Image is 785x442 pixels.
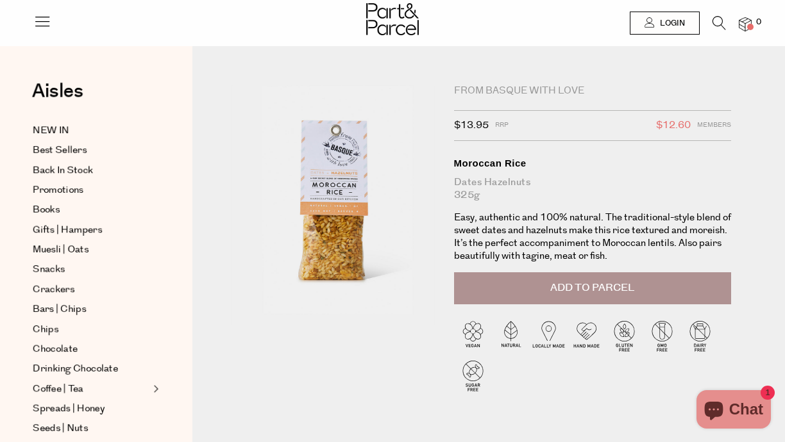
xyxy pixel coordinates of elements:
[550,281,634,295] span: Add to Parcel
[454,272,731,304] button: Add to Parcel
[630,12,700,35] a: Login
[495,117,509,134] span: RRP
[33,401,149,416] a: Spreads | Honey
[530,317,568,355] img: P_P-ICONS-Live_Bec_V11_Locally_Made_2.svg
[366,3,419,35] img: Part&Parcel
[32,77,83,105] span: Aisles
[231,85,435,325] img: Moroccan Rice
[33,143,149,158] a: Best Sellers
[693,390,775,432] inbox-online-store-chat: Shopify online store chat
[454,357,492,395] img: P_P-ICONS-Live_Bec_V11_Sugar_Free.svg
[33,341,78,357] span: Chocolate
[33,302,86,317] span: Bars | Chips
[605,317,643,355] img: P_P-ICONS-Live_Bec_V11_Gluten_Free.svg
[33,421,149,436] a: Seeds | Nuts
[32,81,83,113] a: Aisles
[681,317,719,355] img: P_P-ICONS-Live_Bec_V11_Dairy_Free.svg
[33,242,149,258] a: Muesli | Oats
[33,341,149,357] a: Chocolate
[657,18,685,29] span: Login
[753,17,764,28] span: 0
[33,421,88,436] span: Seeds | Nuts
[739,17,752,31] a: 0
[33,183,83,198] span: Promotions
[33,322,58,337] span: Chips
[33,302,149,317] a: Bars | Chips
[33,361,149,377] a: Drinking Chocolate
[33,202,149,218] a: Books
[33,163,93,178] span: Back In Stock
[454,85,731,97] div: From Basque With Love
[454,176,731,202] div: Dates Hazelnuts 325g
[33,361,118,377] span: Drinking Chocolate
[643,317,681,355] img: P_P-ICONS-Live_Bec_V11_GMO_Free.svg
[33,262,149,277] a: Snacks
[33,202,60,218] span: Books
[454,117,489,134] span: $13.95
[33,381,149,397] a: Coffee | Tea
[656,117,691,134] span: $12.60
[150,381,159,397] button: Expand/Collapse Coffee | Tea
[492,317,530,355] img: P_P-ICONS-Live_Bec_V11_Natural.svg
[454,157,731,170] div: Moroccan Rice
[33,183,149,198] a: Promotions
[33,163,149,178] a: Back In Stock
[568,317,605,355] img: P_P-ICONS-Live_Bec_V11_Handmade.svg
[454,317,492,355] img: P_P-ICONS-Live_Bec_V11_Vegan.svg
[33,381,83,397] span: Coffee | Tea
[33,262,65,277] span: Snacks
[33,282,74,297] span: Crackers
[33,143,87,158] span: Best Sellers
[33,123,69,138] span: NEW IN
[33,242,89,258] span: Muesli | Oats
[33,282,149,297] a: Crackers
[33,222,149,238] a: Gifts | Hampers
[697,117,731,134] span: Members
[454,211,731,263] p: Easy, authentic and 100% natural. The traditional-style blend of sweet dates and hazelnuts make t...
[33,123,149,138] a: NEW IN
[33,401,105,416] span: Spreads | Honey
[33,322,149,337] a: Chips
[33,222,102,238] span: Gifts | Hampers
